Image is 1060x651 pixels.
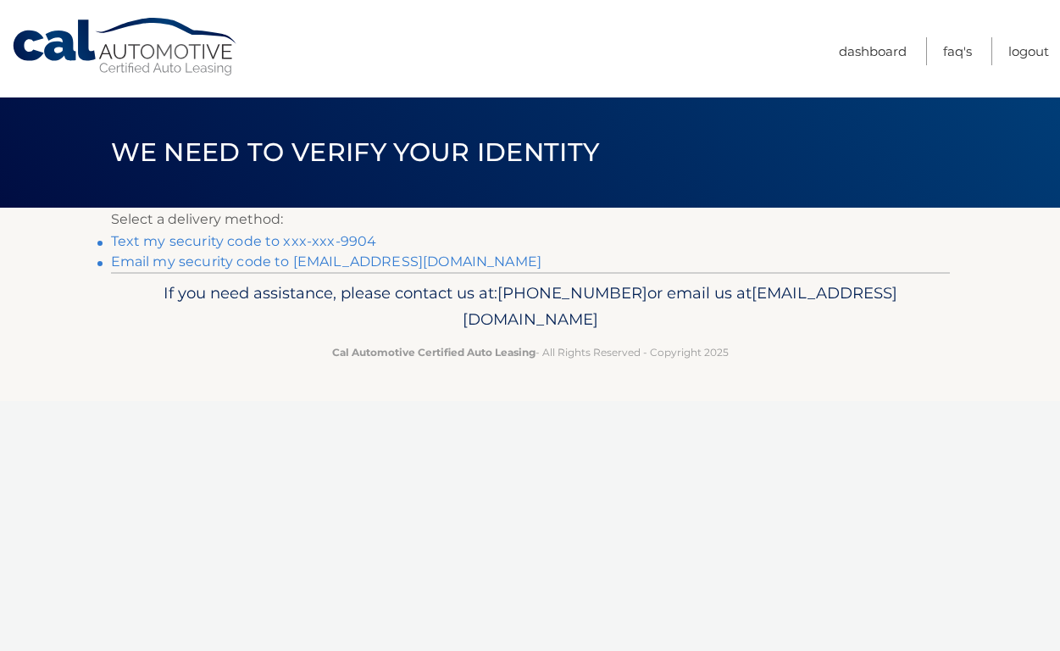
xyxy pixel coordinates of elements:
a: FAQ's [943,37,972,65]
span: We need to verify your identity [111,136,600,168]
p: If you need assistance, please contact us at: or email us at [122,280,939,334]
p: - All Rights Reserved - Copyright 2025 [122,343,939,361]
strong: Cal Automotive Certified Auto Leasing [332,346,536,359]
a: Logout [1008,37,1049,65]
a: Email my security code to [EMAIL_ADDRESS][DOMAIN_NAME] [111,253,542,270]
p: Select a delivery method: [111,208,950,231]
a: Text my security code to xxx-xxx-9904 [111,233,377,249]
a: Cal Automotive [11,17,240,77]
a: Dashboard [839,37,907,65]
span: [PHONE_NUMBER] [497,283,647,303]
